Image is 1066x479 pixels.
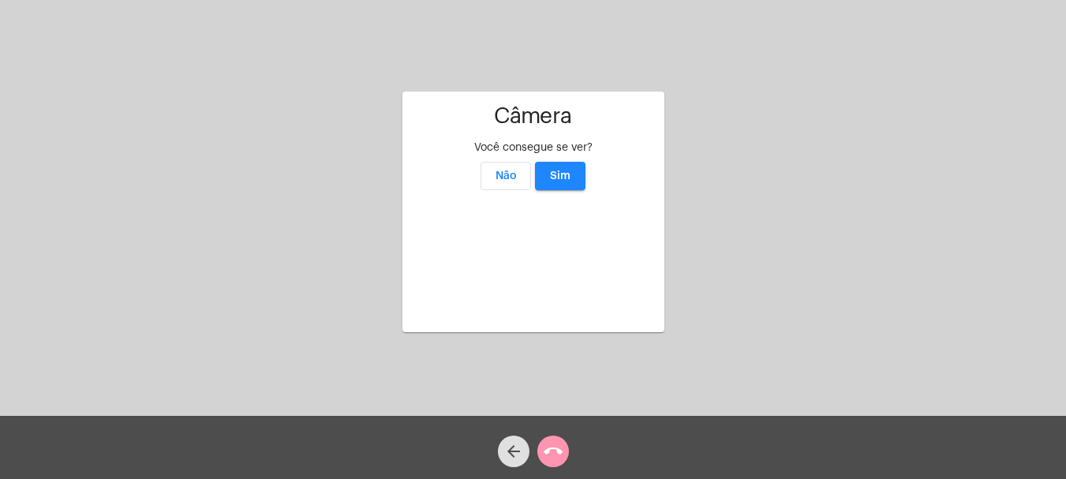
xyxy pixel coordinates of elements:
[550,170,570,181] span: Sim
[544,442,563,461] mat-icon: call_end
[481,162,531,190] button: Não
[504,442,523,461] mat-icon: arrow_back
[474,142,593,153] span: Você consegue se ver?
[496,170,517,181] span: Não
[415,104,652,129] h1: Câmera
[535,162,585,190] button: Sim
